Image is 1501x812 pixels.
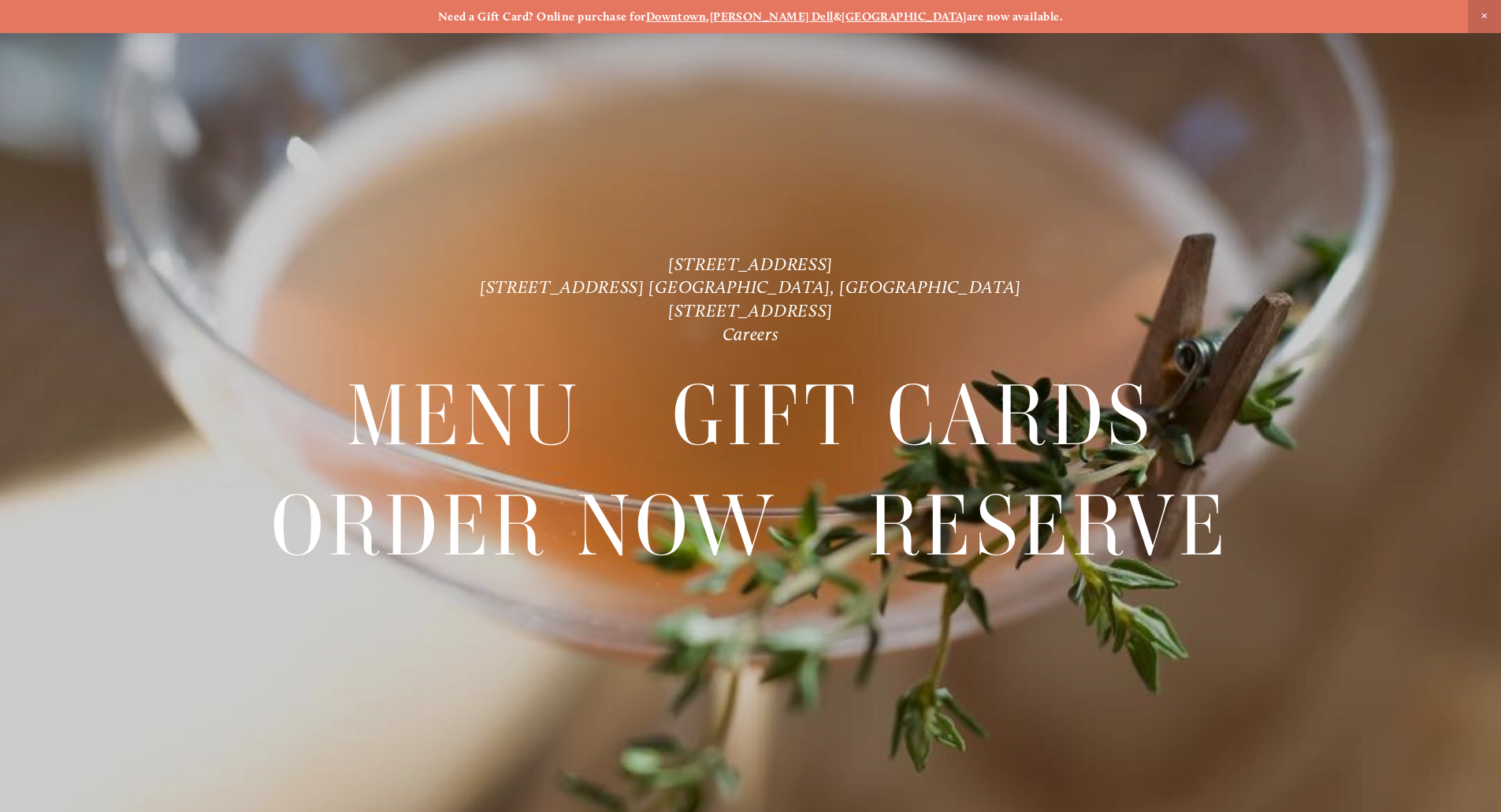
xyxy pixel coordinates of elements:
[646,9,707,24] a: Downtown
[668,300,833,321] a: [STREET_ADDRESS]
[480,276,1021,298] a: [STREET_ADDRESS] [GEOGRAPHIC_DATA], [GEOGRAPHIC_DATA]
[967,9,1063,24] strong: are now available.
[438,9,646,24] strong: Need a Gift Card? Online purchase for
[706,9,709,24] strong: ,
[842,9,967,24] a: [GEOGRAPHIC_DATA]
[723,324,779,345] a: Careers
[868,472,1230,580] a: Reserve
[868,472,1230,580] span: Reserve
[672,362,1154,470] a: Gift Cards
[271,472,778,580] a: Order Now
[710,9,834,24] a: [PERSON_NAME] Dell
[347,362,581,470] a: Menu
[271,472,778,580] span: Order Now
[834,9,842,24] strong: &
[668,254,833,275] a: [STREET_ADDRESS]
